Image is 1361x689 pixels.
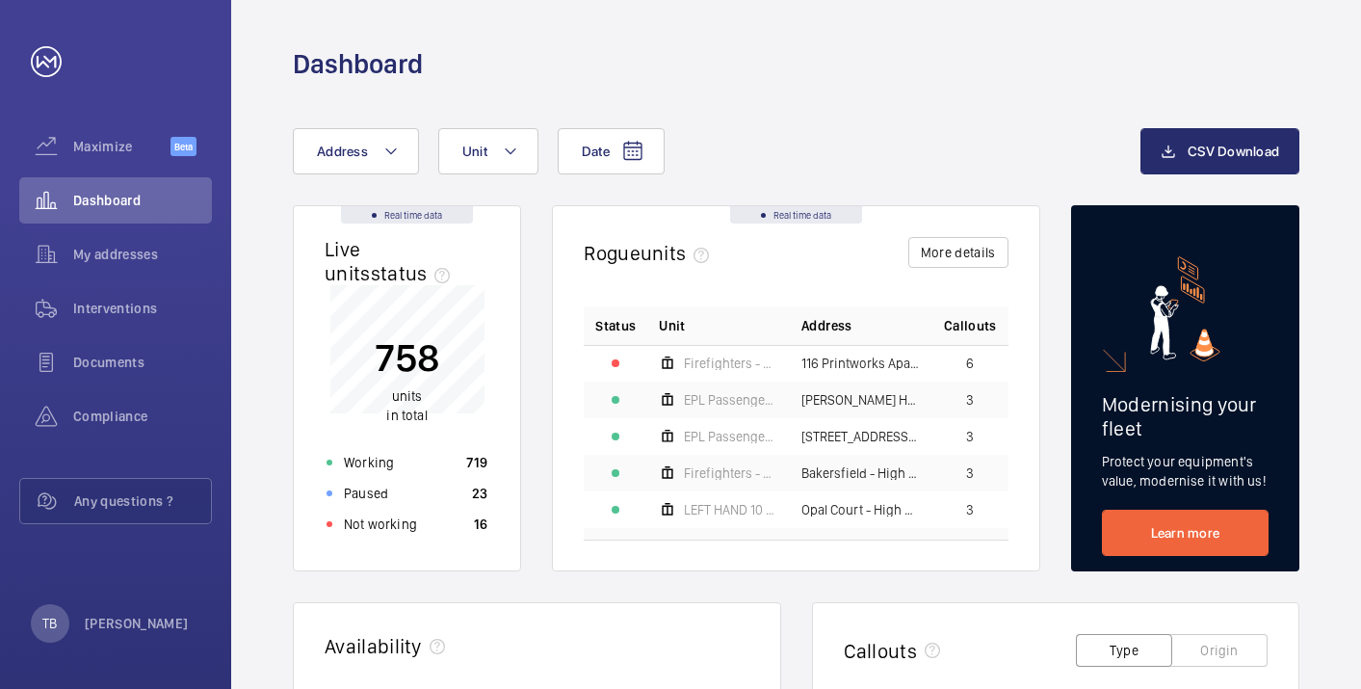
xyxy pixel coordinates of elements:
span: [PERSON_NAME] House - High Risk Building - [PERSON_NAME][GEOGRAPHIC_DATA] [801,393,921,407]
p: 719 [466,453,487,472]
p: 758 [375,333,440,382]
button: Unit [438,128,538,174]
span: Firefighters - EPL Flats 1-65 No 1 [684,357,778,370]
span: EPL Passenger Lift No 1 [684,393,778,407]
p: Working [344,453,394,472]
span: units [392,388,423,404]
span: Callouts [944,316,997,335]
span: Address [317,144,368,159]
p: Protect your equipment's value, modernise it with us! [1102,452,1269,490]
div: Real time data [341,206,473,224]
span: 3 [966,466,974,480]
span: 3 [966,503,974,517]
button: More details [908,237,1008,268]
span: Unit [462,144,487,159]
a: Learn more [1102,510,1269,556]
button: Address [293,128,419,174]
span: My addresses [73,245,212,264]
span: status [371,261,458,285]
h2: Live units [325,237,458,285]
p: Status [595,316,636,335]
h2: Callouts [844,639,918,663]
h2: Availability [325,634,422,658]
span: Documents [73,353,212,372]
span: Address [801,316,851,335]
span: Any questions ? [74,491,211,511]
span: 3 [966,430,974,443]
span: Bakersfield - High Risk Building - [GEOGRAPHIC_DATA] [801,466,921,480]
span: 116 Printworks Apartments Flats 1-65 - High Risk Building - 116 Printworks Apartments Flats 1-65 [801,357,921,370]
span: Opal Court - High Risk Building - Opal Court [801,503,921,517]
span: EPL Passenger Lift 19b [684,430,778,443]
span: [STREET_ADDRESS][PERSON_NAME][PERSON_NAME] [801,430,921,443]
span: CSV Download [1188,144,1279,159]
span: Maximize [73,137,170,156]
button: CSV Download [1140,128,1299,174]
span: units [641,241,718,265]
img: marketing-card.svg [1150,256,1220,361]
p: 23 [472,484,488,503]
span: Interventions [73,299,212,318]
span: Date [582,144,610,159]
span: 3 [966,393,974,407]
p: 16 [474,515,488,534]
button: Type [1076,634,1172,667]
h2: Rogue [584,241,717,265]
span: Firefighters - EPL Passenger Lift No 2 [684,466,778,480]
button: Origin [1171,634,1268,667]
span: 6 [966,357,974,370]
span: Dashboard [73,191,212,210]
button: Date [558,128,665,174]
span: Compliance [73,407,212,426]
h1: Dashboard [293,46,423,82]
p: Not working [344,515,417,534]
span: Beta [170,137,196,156]
div: Real time data [730,206,862,224]
span: Unit [659,316,685,335]
p: in total [375,386,440,425]
h2: Modernising your fleet [1102,392,1269,440]
p: TB [42,614,57,633]
span: LEFT HAND 10 Floors Machine Roomless [684,503,778,517]
p: Paused [344,484,388,503]
p: [PERSON_NAME] [85,614,189,633]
